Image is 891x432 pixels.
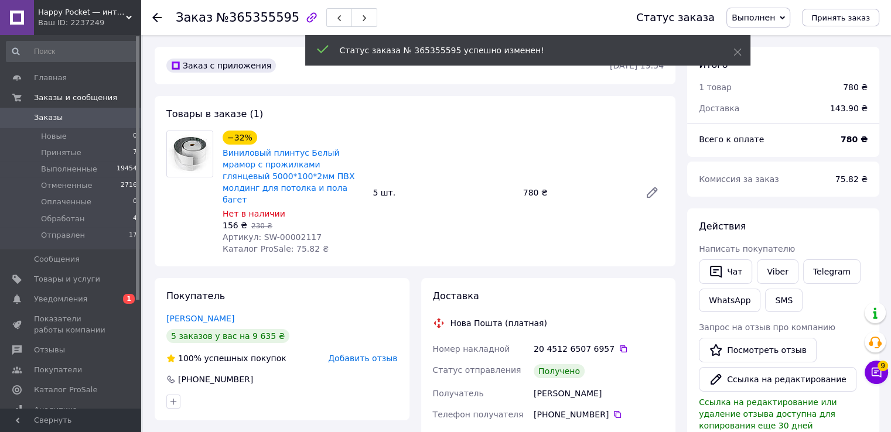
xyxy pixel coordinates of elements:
[843,81,868,93] div: 780 ₴
[41,164,97,174] span: Выполненные
[433,344,510,354] span: Номер накладной
[433,410,524,419] span: Телефон получателя
[448,317,550,329] div: Нова Пошта (платная)
[34,274,100,284] span: Товары и услуги
[34,92,117,103] span: Заказы и сообщения
[178,354,202,363] span: 100%
[699,174,779,184] span: Комиссия за заказ
[176,11,213,25] span: Заказ
[433,389,484,398] span: Получатель
[534,409,664,420] div: [PHONE_NUMBER]
[34,345,65,355] span: Отзывы
[166,290,225,301] span: Покупатель
[640,181,664,204] a: Редактировать
[38,18,141,28] div: Ваш ID: 2237249
[41,214,84,224] span: Обработан
[841,135,868,144] b: 780 ₴
[223,209,285,218] span: Нет в наличии
[166,108,263,119] span: Товары в заказе (1)
[129,230,137,241] span: 17
[251,222,272,230] span: 230 ₴
[699,104,739,113] span: Доставка
[166,329,289,343] div: 5 заказов у вас на 9 635 ₴
[368,184,518,201] div: 5 шт.
[699,367,856,392] button: Ссылка на редактирование
[223,244,329,253] span: Каталог ProSale: 75.82 ₴
[433,290,479,301] span: Доставка
[133,197,137,207] span: 0
[732,13,775,22] span: Выполнен
[34,385,97,395] span: Каталог ProSale
[636,12,715,23] div: Статус заказа
[878,359,888,369] span: 9
[41,148,81,158] span: Принятые
[133,214,137,224] span: 4
[811,13,870,22] span: Принять заказ
[823,95,875,121] div: 143.90 ₴
[166,59,276,73] div: Заказ с приложения
[216,11,299,25] span: №365355595
[531,383,666,404] div: [PERSON_NAME]
[534,343,664,355] div: 20 4512 6507 6957
[433,365,521,375] span: Статус отправления
[328,354,397,363] span: Добавить отзыв
[865,361,888,384] button: Чат с покупателем9
[41,131,67,142] span: Новые
[34,254,80,265] span: Сообщения
[177,373,254,385] div: [PHONE_NUMBER]
[835,174,868,184] span: 75.82 ₴
[117,164,137,174] span: 19454
[152,12,162,23] div: Вернуться назад
[699,397,837,430] span: Ссылка на редактирование или удаление отзыва доступна для копирования еще 30 дней
[534,364,585,378] div: Получено
[6,41,138,62] input: Поиск
[699,338,817,362] a: Посмотреть отзыв
[699,135,764,144] span: Всего к оплате
[802,9,879,26] button: Принять заказ
[133,148,137,158] span: 7
[699,289,760,312] a: WhatsApp
[166,352,286,364] div: успешных покупок
[41,197,91,207] span: Оплаченные
[757,259,798,284] a: Viber
[223,232,322,242] span: Артикул: SW-00002117
[34,314,108,335] span: Показатели работы компании
[121,180,137,191] span: 2716
[518,184,636,201] div: 780 ₴
[34,112,63,123] span: Заказы
[133,131,137,142] span: 0
[765,289,803,312] button: SMS
[699,221,746,232] span: Действия
[34,73,67,83] span: Главная
[699,259,752,284] button: Чат
[167,131,213,177] img: Виниловый плинтус Белый мрамор с прожилками глянцевый 5000*100*2мм ПВХ молдинг для потолка и пола...
[223,131,257,145] div: −32%
[34,404,77,415] span: Аналитика
[803,259,861,284] a: Telegram
[699,83,732,92] span: 1 товар
[38,7,126,18] span: Happy Pocket ― интерьерные виниловые наклейки, кухонные фартуки, 3Д-панели
[41,180,92,191] span: Отмененные
[340,44,704,56] div: Статус заказа № 365355595 успешно изменен!
[41,230,85,241] span: Отправлен
[223,148,354,204] a: Виниловый плинтус Белый мрамор с прожилками глянцевый 5000*100*2мм ПВХ молдинг для потолка и пола...
[699,244,795,253] span: Написать покупателю
[223,221,247,230] span: 156 ₴
[34,365,82,375] span: Покупатели
[34,294,87,304] span: Уведомления
[166,314,234,323] a: [PERSON_NAME]
[123,294,135,304] span: 1
[699,323,835,332] span: Запрос на отзыв про компанию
